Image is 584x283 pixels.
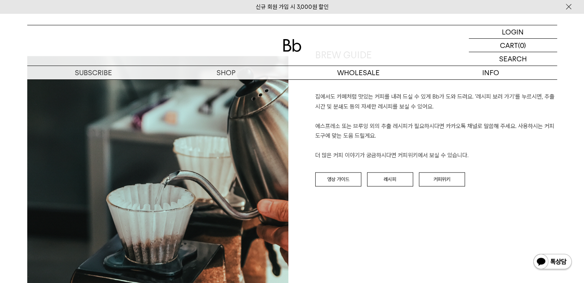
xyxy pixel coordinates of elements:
a: 커피위키 [419,172,465,187]
a: SUBSCRIBE [27,66,160,79]
img: 로고 [283,39,301,52]
p: LOGIN [502,25,524,38]
a: CART (0) [469,39,557,52]
a: SHOP [160,66,292,79]
a: 영상 가이드 [315,172,361,187]
p: CART [500,39,518,52]
img: 카카오톡 채널 1:1 채팅 버튼 [533,253,572,271]
p: SEARCH [499,52,527,66]
a: LOGIN [469,25,557,39]
p: INFO [425,66,557,79]
p: WHOLESALE [292,66,425,79]
a: 레시피 [367,172,413,187]
a: 신규 회원 가입 시 3,000원 할인 [256,3,329,10]
p: (0) [518,39,526,52]
p: 집에서도 카페처럼 맛있는 커피를 내려 드실 ﻿수 있게 Bb가 도와 드려요. '레시피 보러 가기'를 누르시면, 추출 시간 및 분쇄도 등의 자세한 레시피를 보실 수 있어요. 에스... [315,92,557,161]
